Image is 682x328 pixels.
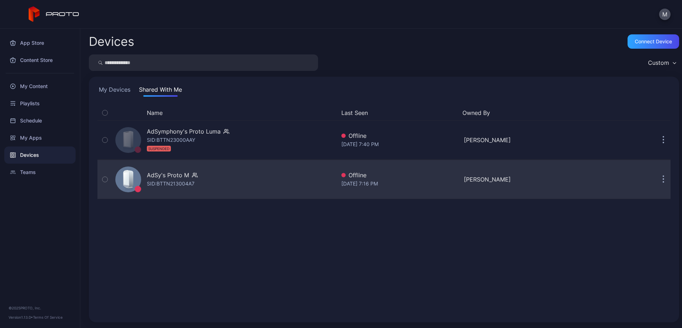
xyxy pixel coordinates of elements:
[147,127,221,136] div: AdSymphony's Proto Luma
[341,108,456,117] button: Last Seen
[138,85,183,97] button: Shared With Me
[464,136,580,144] div: [PERSON_NAME]
[147,136,195,153] div: SID: BTTN23000AAY
[462,108,577,117] button: Owned By
[464,175,580,184] div: [PERSON_NAME]
[628,34,679,49] button: Connect device
[4,164,76,181] a: Teams
[656,108,671,117] div: Options
[4,112,76,129] a: Schedule
[341,179,458,188] div: [DATE] 7:16 PM
[4,95,76,112] a: Playlists
[644,54,679,71] button: Custom
[147,179,194,188] div: SID: BTTN213004A7
[9,305,71,311] div: © 2025 PROTO, Inc.
[89,35,134,48] h2: Devices
[341,171,458,179] div: Offline
[635,39,672,44] div: Connect device
[147,171,189,179] div: AdSy's Proto M
[147,108,163,117] button: Name
[97,85,132,97] button: My Devices
[659,9,671,20] button: M
[4,146,76,164] a: Devices
[4,129,76,146] a: My Apps
[33,315,63,319] a: Terms Of Service
[583,108,648,117] div: Update Device
[4,52,76,69] a: Content Store
[341,131,458,140] div: Offline
[4,34,76,52] a: App Store
[9,315,33,319] span: Version 1.13.0 •
[147,146,171,151] div: SUSPENDED
[648,59,669,66] div: Custom
[341,140,458,149] div: [DATE] 7:40 PM
[4,78,76,95] a: My Content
